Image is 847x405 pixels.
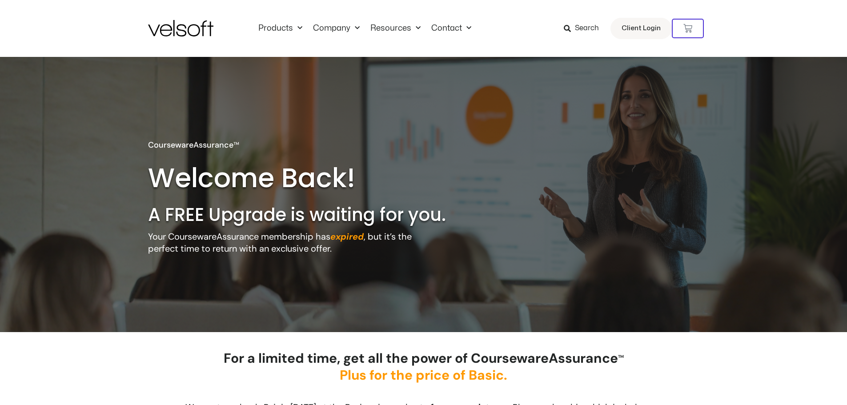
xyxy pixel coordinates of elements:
span: TM [618,354,624,359]
h2: Welcome Back! [148,160,369,195]
nav: Menu [253,24,477,33]
span: Plus for the price of Basic. [340,366,507,384]
h2: A FREE Upgrade is waiting for you. [148,203,483,226]
img: Velsoft Training Materials [148,20,213,36]
strong: expired [330,231,364,242]
a: CompanyMenu Toggle [308,24,365,33]
a: Search [564,21,605,36]
a: Client Login [610,18,672,39]
a: ProductsMenu Toggle [253,24,308,33]
span: Client Login [622,23,661,34]
p: CoursewareAssurance [148,139,239,151]
iframe: chat widget [742,361,811,397]
p: Your CoursewareAssurance membership has , but it’s the perfect time to return with an exclusive o... [148,231,426,255]
strong: For a limited time, get all the power of CoursewareAssurance [224,349,624,384]
a: ResourcesMenu Toggle [365,24,426,33]
a: ContactMenu Toggle [426,24,477,33]
span: Search [575,23,599,34]
iframe: chat widget [734,385,843,405]
span: TM [233,141,239,146]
